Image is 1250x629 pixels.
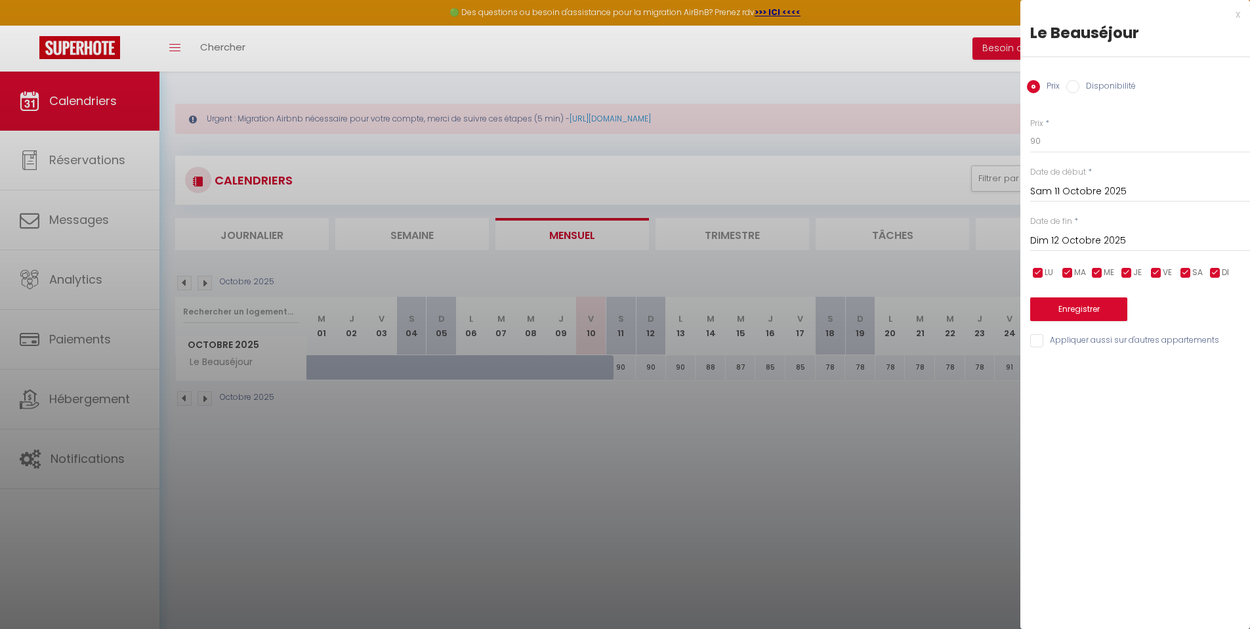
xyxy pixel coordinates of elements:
[1030,118,1043,130] label: Prix
[1020,7,1240,22] div: x
[1030,166,1086,179] label: Date de début
[1192,267,1203,279] span: SA
[1074,267,1086,279] span: MA
[1040,80,1060,95] label: Prix
[1133,267,1142,279] span: JE
[1030,215,1072,228] label: Date de fin
[1079,80,1136,95] label: Disponibilité
[1030,22,1240,43] div: Le Beauséjour
[1030,297,1127,321] button: Enregistrer
[1104,267,1114,279] span: ME
[1045,267,1053,279] span: LU
[1222,267,1229,279] span: DI
[1163,267,1172,279] span: VE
